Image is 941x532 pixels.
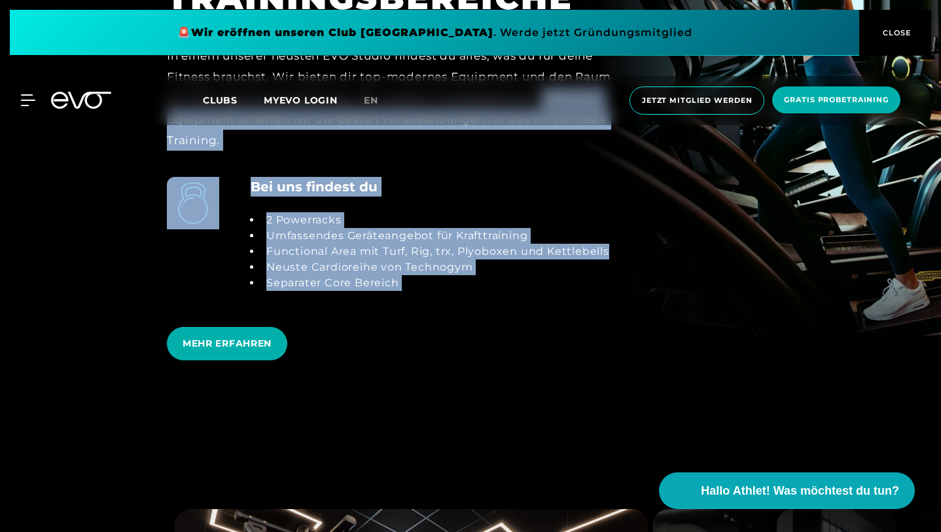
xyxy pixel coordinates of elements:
a: Gratis Probetraining [768,86,904,115]
button: Hallo Athlet! Was möchtest du tun? [659,472,915,509]
span: CLOSE [879,27,912,39]
button: CLOSE [859,10,931,56]
span: MEHR ERFAHREN [183,337,272,351]
a: MYEVO LOGIN [264,94,338,106]
a: MEHR ERFAHREN [167,317,293,370]
li: Separater Core Bereich [261,275,609,291]
span: Gratis Probetraining [784,94,889,105]
span: Clubs [203,94,238,106]
li: Neuste Cardioreihe von Technogym [261,259,609,275]
h4: Bei uns findest du [251,177,378,197]
span: Hallo Athlet! Was möchtest du tun? [701,482,899,500]
span: Jetzt Mitglied werden [642,95,752,106]
span: en [364,94,378,106]
a: Clubs [203,94,264,106]
a: en [364,93,394,108]
a: Jetzt Mitglied werden [626,86,768,115]
li: Umfassendes Geräteangebot für Krafttraining [261,228,609,244]
li: 2 Powerracks [261,212,609,228]
li: Functional Area mit Turf, Rig, trx, Plyoboxen und Kettlebells [261,244,609,259]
